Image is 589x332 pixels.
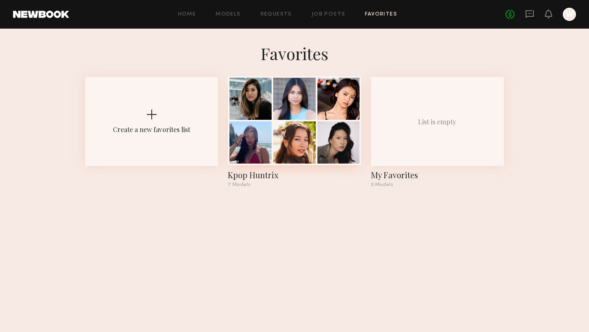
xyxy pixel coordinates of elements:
[113,125,190,134] div: Create a new favorites list
[371,169,504,181] div: My Favorites
[85,77,218,194] button: Create a new favorites list
[261,12,292,17] a: Requests
[371,182,504,187] div: 0 Models
[216,12,241,17] a: Models
[228,169,361,181] div: Kpop Huntrix
[371,77,504,187] a: List is emptyMy Favorites0 Models
[312,12,346,17] a: Job Posts
[563,8,576,21] a: W
[365,12,397,17] a: Favorites
[228,77,361,187] a: Kpop Huntrix7 Models
[418,117,456,126] div: List is empty
[178,12,196,17] a: Home
[228,182,361,187] div: 7 Models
